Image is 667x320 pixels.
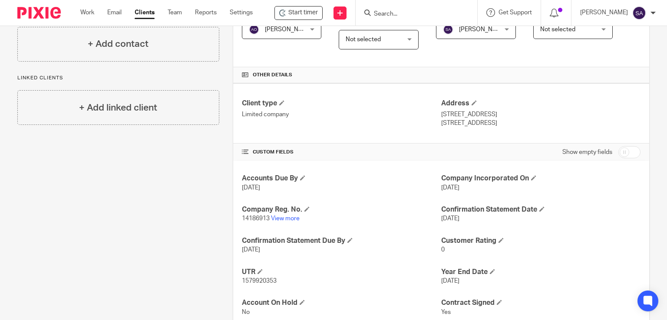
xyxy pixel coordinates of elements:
h4: Customer Rating [441,236,641,245]
p: Limited company [242,110,441,119]
h4: Confirmation Statement Due By [242,236,441,245]
span: Not selected [346,36,381,42]
span: No [242,309,250,315]
h4: Company Reg. No. [242,205,441,214]
a: View more [271,216,300,222]
p: Linked clients [17,75,219,82]
h4: Account On Hold [242,298,441,307]
label: Show empty fields [562,148,612,157]
span: 14186913 [242,216,270,222]
span: Not selected [540,26,575,33]
h4: CUSTOM FIELDS [242,149,441,156]
span: [DATE] [441,216,459,222]
span: [PERSON_NAME] [265,26,313,33]
span: [DATE] [441,278,459,284]
p: [STREET_ADDRESS] [441,119,641,127]
input: Search [373,10,451,18]
span: Other details [253,72,292,78]
span: Yes [441,309,451,315]
span: [PERSON_NAME] [459,26,507,33]
img: svg%3E [632,6,646,20]
p: [PERSON_NAME] [580,8,628,17]
span: [DATE] [441,185,459,191]
span: [DATE] [242,247,260,253]
a: Reports [195,8,217,17]
p: [STREET_ADDRESS] [441,110,641,119]
span: Get Support [499,10,532,16]
span: [DATE] [242,185,260,191]
h4: UTR [242,268,441,277]
span: 0 [441,247,445,253]
h4: Client type [242,99,441,108]
img: Pixie [17,7,61,19]
h4: Year End Date [441,268,641,277]
a: Settings [230,8,253,17]
a: Work [80,8,94,17]
h4: Contract Signed [441,298,641,307]
span: 1579920353 [242,278,277,284]
a: Clients [135,8,155,17]
h4: Accounts Due By [242,174,441,183]
h4: + Add linked client [79,101,157,114]
h4: Address [441,99,641,108]
h4: + Add contact [88,37,149,51]
div: Victoria Ralph Ltd [274,6,323,20]
h4: Confirmation Statement Date [441,205,641,214]
h4: Company Incorporated On [441,174,641,183]
img: svg%3E [249,24,259,35]
img: svg%3E [443,24,453,35]
span: Start timer [288,8,318,17]
a: Team [168,8,182,17]
a: Email [107,8,122,17]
